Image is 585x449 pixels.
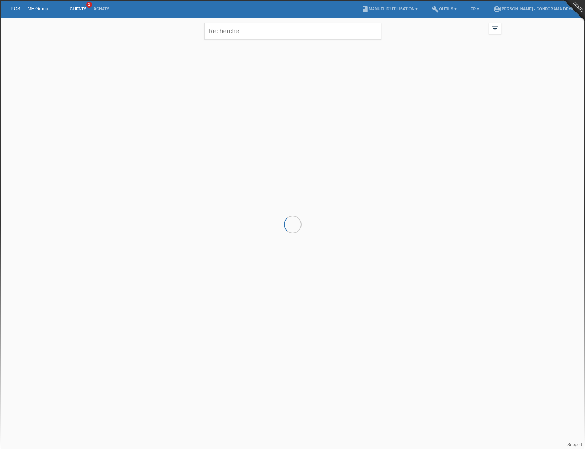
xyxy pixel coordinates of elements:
[432,6,439,13] i: build
[362,6,369,13] i: book
[86,2,92,8] span: 1
[490,7,581,11] a: account_circle[PERSON_NAME] - Conforama Demo ▾
[467,7,483,11] a: FR ▾
[491,24,499,32] i: filter_list
[11,6,48,11] a: POS — MF Group
[358,7,421,11] a: bookManuel d’utilisation ▾
[66,7,90,11] a: Clients
[90,7,113,11] a: Achats
[567,442,582,447] a: Support
[428,7,460,11] a: buildOutils ▾
[204,23,381,40] input: Recherche...
[493,6,500,13] i: account_circle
